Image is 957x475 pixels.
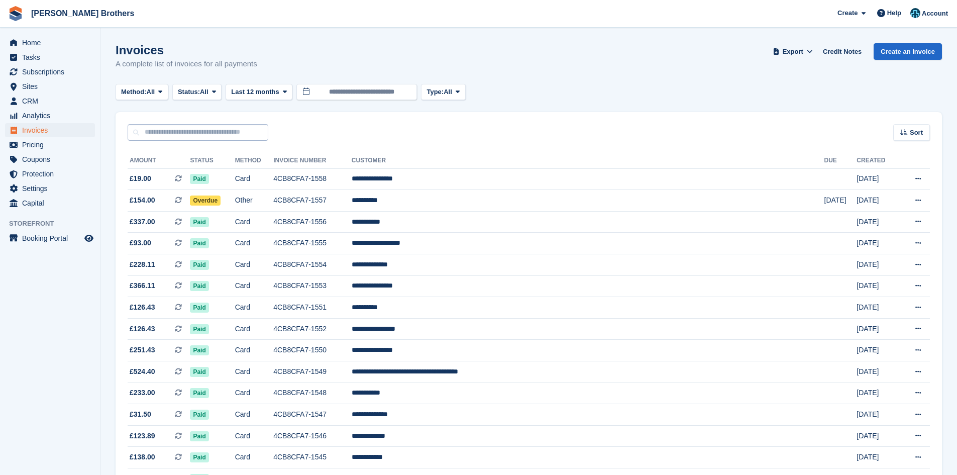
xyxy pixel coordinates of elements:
td: Card [235,340,273,361]
td: Card [235,361,273,383]
td: 4CB8CFA7-1552 [273,318,352,340]
span: Overdue [190,196,221,206]
span: Method: [121,87,147,97]
span: Invoices [22,123,82,137]
td: [DATE] [857,404,899,426]
span: Paid [190,345,208,355]
td: [DATE] [857,211,899,233]
td: [DATE] [857,190,899,212]
th: Due [824,153,857,169]
span: Paid [190,174,208,184]
td: 4CB8CFA7-1549 [273,361,352,383]
span: Settings [22,181,82,196]
button: Last 12 months [226,84,292,101]
a: menu [5,50,95,64]
a: menu [5,196,95,210]
span: Storefront [9,219,100,229]
span: £126.43 [130,324,155,334]
td: Card [235,254,273,276]
a: Create an Invoice [874,43,942,60]
a: menu [5,79,95,93]
td: 4CB8CFA7-1557 [273,190,352,212]
span: £251.43 [130,345,155,355]
span: CRM [22,94,82,108]
td: 4CB8CFA7-1548 [273,383,352,404]
td: [DATE] [857,297,899,319]
img: stora-icon-8386f47178a22dfd0bd8f6a31ec36ba5ce8667c1dd55bd0f319d3a0aa187defe.svg [8,6,23,21]
h1: Invoices [116,43,257,57]
a: menu [5,94,95,108]
td: 4CB8CFA7-1551 [273,297,352,319]
span: Export [783,47,803,57]
span: Paid [190,217,208,227]
td: Card [235,425,273,447]
span: Paid [190,260,208,270]
a: Preview store [83,232,95,244]
span: £19.00 [130,173,151,184]
span: Tasks [22,50,82,64]
td: 4CB8CFA7-1558 [273,168,352,190]
span: £154.00 [130,195,155,206]
a: menu [5,123,95,137]
button: Type: All [421,84,465,101]
span: Type: [427,87,444,97]
td: 4CB8CFA7-1556 [273,211,352,233]
span: £233.00 [130,388,155,398]
span: £126.43 [130,302,155,313]
span: Home [22,36,82,50]
span: Pricing [22,138,82,152]
a: menu [5,231,95,245]
td: 4CB8CFA7-1555 [273,233,352,254]
td: Card [235,297,273,319]
span: Protection [22,167,82,181]
span: £123.89 [130,431,155,441]
span: Paid [190,388,208,398]
td: 4CB8CFA7-1546 [273,425,352,447]
a: menu [5,181,95,196]
span: Paid [190,410,208,420]
td: [DATE] [857,383,899,404]
td: Card [235,318,273,340]
td: [DATE] [857,447,899,468]
span: £337.00 [130,217,155,227]
td: Other [235,190,273,212]
th: Status [190,153,235,169]
span: Last 12 months [231,87,279,97]
th: Invoice Number [273,153,352,169]
th: Customer [352,153,824,169]
span: Subscriptions [22,65,82,79]
td: Card [235,447,273,468]
span: £31.50 [130,409,151,420]
td: Card [235,211,273,233]
a: menu [5,138,95,152]
td: Card [235,233,273,254]
span: Paid [190,367,208,377]
span: Sort [910,128,923,138]
a: [PERSON_NAME] Brothers [27,5,138,22]
span: £93.00 [130,238,151,248]
span: Sites [22,79,82,93]
a: menu [5,36,95,50]
td: Card [235,168,273,190]
span: Analytics [22,109,82,123]
td: 4CB8CFA7-1553 [273,275,352,297]
td: Card [235,404,273,426]
td: [DATE] [857,168,899,190]
button: Status: All [172,84,222,101]
span: Paid [190,303,208,313]
td: [DATE] [857,254,899,276]
td: 4CB8CFA7-1554 [273,254,352,276]
td: 4CB8CFA7-1547 [273,404,352,426]
span: Paid [190,324,208,334]
td: 4CB8CFA7-1545 [273,447,352,468]
span: Paid [190,238,208,248]
td: Card [235,275,273,297]
td: [DATE] [857,275,899,297]
span: Create [837,8,858,18]
a: menu [5,167,95,181]
td: [DATE] [857,361,899,383]
a: menu [5,109,95,123]
td: [DATE] [857,340,899,361]
th: Amount [128,153,190,169]
span: Booking Portal [22,231,82,245]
